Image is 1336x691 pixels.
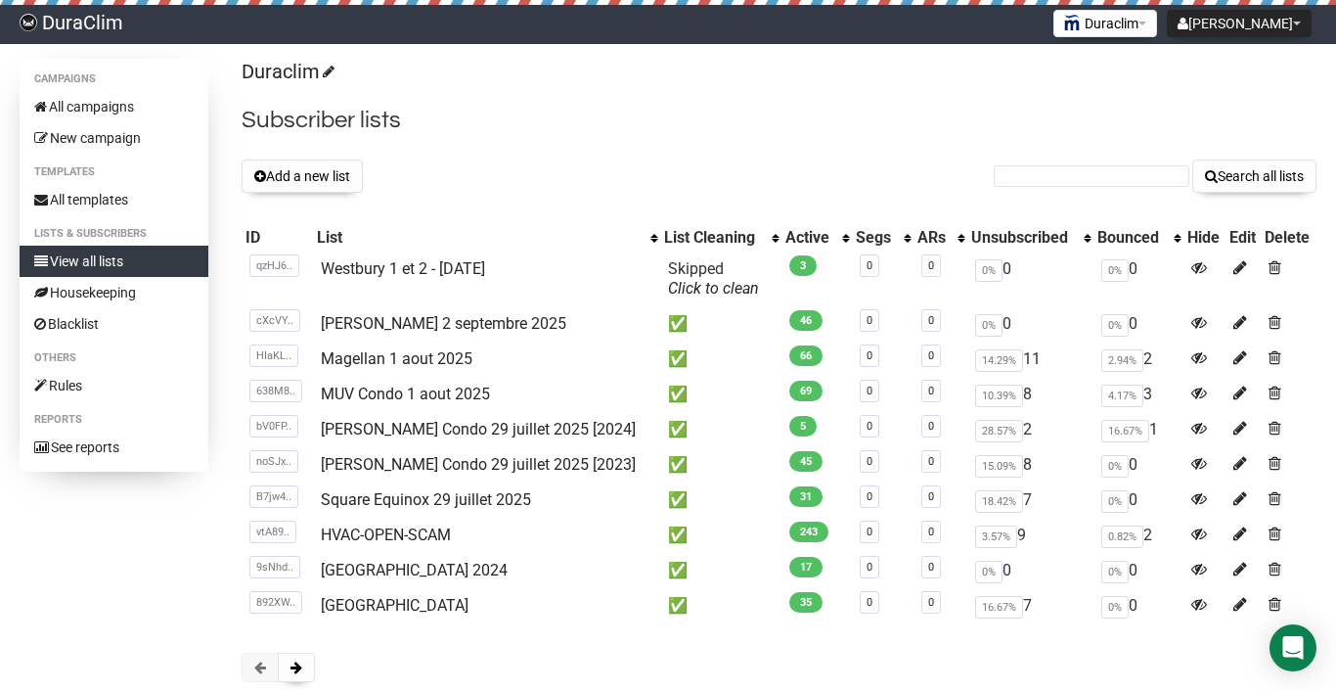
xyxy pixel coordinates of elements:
[1093,412,1182,447] td: 1
[1101,455,1129,478] span: 0%
[975,596,1023,619] span: 16.67%
[967,483,1093,518] td: 7
[660,447,781,483] td: ✅
[242,103,1316,138] h2: Subscriber lists
[249,485,298,508] span: B7jw4..
[789,557,823,577] span: 17
[20,432,208,463] a: See reports
[1101,259,1129,282] span: 0%
[660,588,781,623] td: ✅
[1187,228,1222,248] div: Hide
[928,314,934,327] a: 0
[1101,349,1143,372] span: 2.94%
[20,68,208,91] li: Campaigns
[242,224,313,252] th: ID: No sort applied, sorting is disabled
[660,553,781,588] td: ✅
[249,415,298,438] span: bV0FP..
[245,228,309,248] div: ID
[249,254,299,277] span: qzHJ6..
[867,561,872,574] a: 0
[867,420,872,433] a: 0
[975,385,1023,407] span: 10.39%
[20,91,208,122] a: All campaigns
[249,380,302,402] span: 638M8..
[967,588,1093,623] td: 7
[668,279,759,298] a: Click to clean
[852,224,913,252] th: Segs: No sort applied, activate to apply an ascending sort
[660,412,781,447] td: ✅
[20,161,208,184] li: Templates
[249,345,298,367] span: HIaKL..
[1183,224,1225,252] th: Hide: No sort applied, sorting is disabled
[321,259,485,278] a: Westbury 1 et 2 - [DATE]
[20,184,208,215] a: All templates
[249,591,302,614] span: 892XW..
[660,377,781,412] td: ✅
[660,518,781,553] td: ✅
[928,455,934,468] a: 0
[660,342,781,377] td: ✅
[789,310,823,331] span: 46
[1053,10,1157,37] button: Duraclim
[668,259,759,298] span: Skipped
[1192,160,1316,193] button: Search all lists
[1097,228,1163,248] div: Bounced
[660,224,781,252] th: List Cleaning: No sort applied, activate to apply an ascending sort
[321,561,508,579] a: [GEOGRAPHIC_DATA] 2024
[1093,377,1182,412] td: 3
[867,526,872,538] a: 0
[785,228,832,248] div: Active
[928,259,934,272] a: 0
[867,314,872,327] a: 0
[975,349,1023,372] span: 14.29%
[928,596,934,609] a: 0
[789,381,823,401] span: 69
[975,561,1002,583] span: 0%
[20,14,37,31] img: 5aae60644da9539b7f169657dce89381
[1101,490,1129,513] span: 0%
[1101,561,1129,583] span: 0%
[913,224,968,252] th: ARs: No sort applied, activate to apply an ascending sort
[1093,483,1182,518] td: 0
[967,224,1093,252] th: Unsubscribed: No sort applied, activate to apply an ascending sort
[1101,420,1149,442] span: 16.67%
[789,522,828,542] span: 243
[917,228,949,248] div: ARs
[928,561,934,574] a: 0
[1229,228,1258,248] div: Edit
[967,377,1093,412] td: 8
[967,306,1093,342] td: 0
[967,518,1093,553] td: 9
[789,592,823,613] span: 35
[789,416,817,437] span: 5
[321,526,451,544] a: HVAC-OPEN-SCAM
[20,122,208,154] a: New campaign
[1265,228,1313,248] div: Delete
[321,385,490,403] a: MUV Condo 1 aout 2025
[249,309,300,332] span: cXcVY..
[967,412,1093,447] td: 2
[789,486,823,507] span: 31
[967,342,1093,377] td: 11
[660,306,781,342] td: ✅
[1101,314,1129,337] span: 0%
[975,420,1023,442] span: 28.57%
[321,455,636,474] a: [PERSON_NAME] Condo 29 juillet 2025 [2023]
[321,349,472,368] a: Magellan 1 aout 2025
[660,483,781,518] td: ✅
[781,224,852,252] th: Active: No sort applied, activate to apply an ascending sort
[1093,447,1182,483] td: 0
[975,526,1017,548] span: 3.57%
[967,447,1093,483] td: 8
[1261,224,1316,252] th: Delete: No sort applied, sorting is disabled
[867,349,872,362] a: 0
[321,314,566,333] a: [PERSON_NAME] 2 septembre 2025
[1101,526,1143,548] span: 0.82%
[664,228,762,248] div: List Cleaning
[249,521,296,543] span: vtA89..
[20,370,208,401] a: Rules
[20,246,208,277] a: View all lists
[20,346,208,370] li: Others
[20,277,208,308] a: Housekeeping
[20,222,208,246] li: Lists & subscribers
